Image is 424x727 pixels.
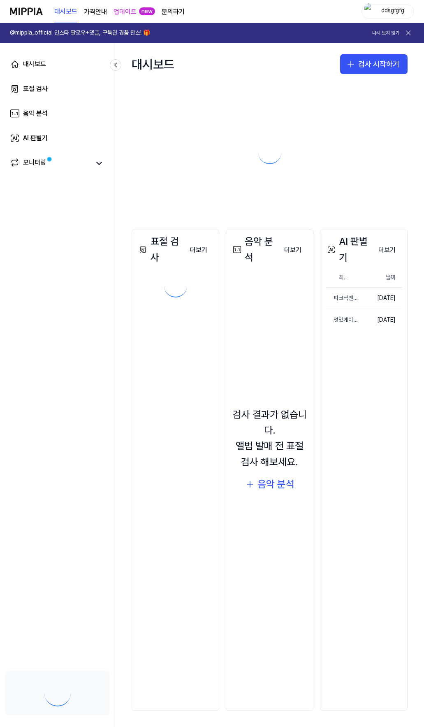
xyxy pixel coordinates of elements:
button: 음악 분석 [245,476,294,492]
div: 음악 분석 [231,234,278,265]
button: profileddsgfgfg [361,5,414,19]
img: profile [364,3,374,20]
a: AI 판별기 [5,128,110,148]
a: 가격안내 [84,7,107,17]
th: 날짜 [360,268,402,288]
button: 더보기 [372,242,402,258]
a: 업데이트 [114,7,137,17]
div: AI 판별기 [23,133,48,143]
div: AI 판별기 [325,234,372,265]
a: 표절 검사 [5,79,110,99]
a: 대시보드 [54,0,77,23]
div: 표절 검사 [23,84,48,94]
a: 멋있게이별하는남자2026 [325,309,360,331]
a: 더보기 [372,241,402,258]
div: 모니터링 [23,158,46,169]
td: [DATE] [360,288,402,309]
td: [DATE] [360,309,402,330]
div: 음악 분석 [257,476,294,492]
a: 모니터링 [10,158,90,169]
button: 더보기 [278,242,308,258]
a: 피크닉엔사이다 [325,288,360,309]
button: 검사 시작하기 [340,54,408,74]
div: 피크닉엔사이다 [325,294,360,302]
a: 음악 분석 [5,104,110,123]
div: 대시보드 [132,51,174,77]
button: 다시 보지 않기 [372,30,399,37]
div: 음악 분석 [23,109,48,118]
a: 더보기 [278,241,308,258]
div: 대시보드 [23,59,46,69]
div: ddsgfgfg [377,7,409,16]
div: 검사 결과가 없습니다. 앨범 발매 전 표절 검사 해보세요. [231,407,308,470]
div: 표절 검사 [137,234,183,265]
a: 문의하기 [162,7,185,17]
div: new [139,7,155,16]
button: 더보기 [183,242,214,258]
a: 더보기 [183,241,214,258]
h1: @mippia_official 인스타 팔로우+댓글, 구독권 경품 찬스! 🎁 [10,29,150,37]
a: 대시보드 [5,54,110,74]
div: 멋있게이별하는남자2026 [325,316,360,324]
